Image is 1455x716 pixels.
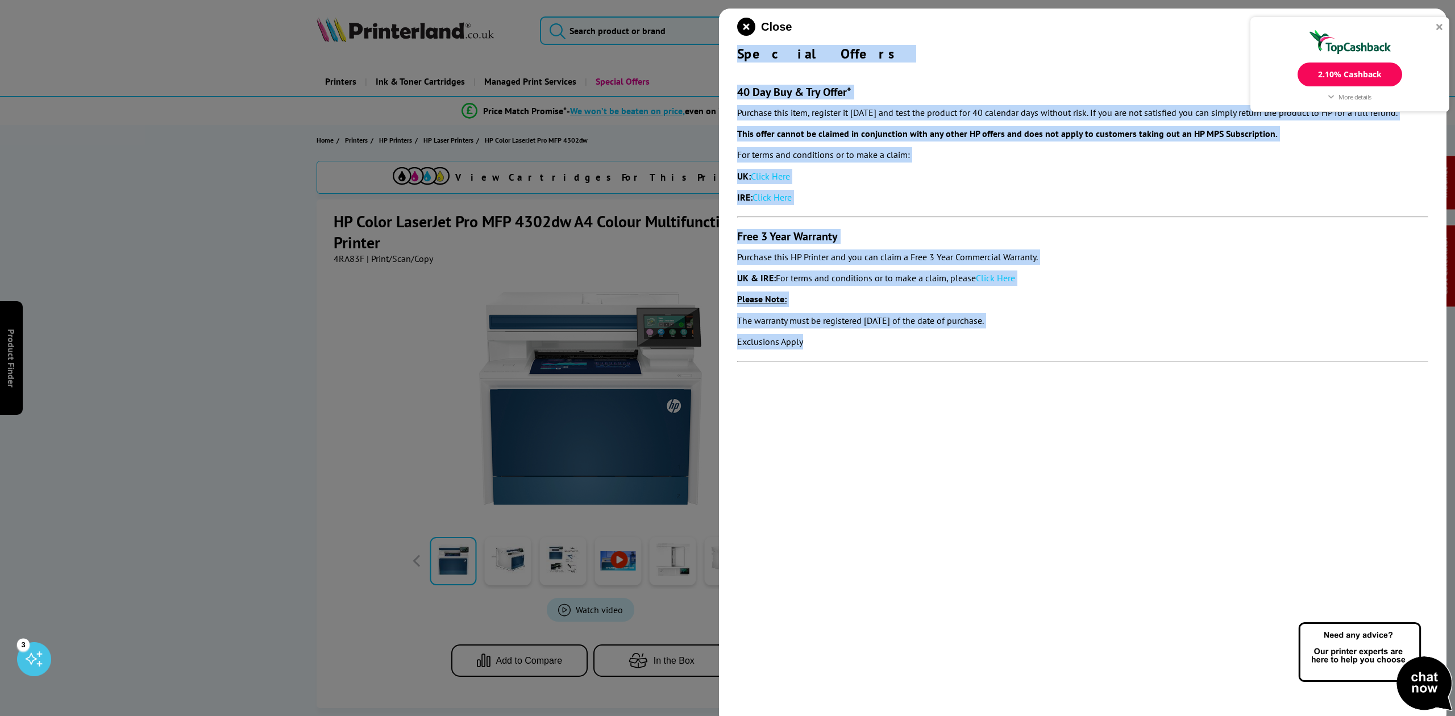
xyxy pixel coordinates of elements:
[737,18,792,36] button: close modal
[737,249,1428,265] p: Purchase this HP Printer and you can claim a Free 3 Year Commercial Warranty.
[737,85,1428,99] h3: 40 Day Buy & Try Offer*
[1296,621,1455,714] img: Open Live Chat window
[737,192,753,203] strong: IRE:
[737,336,803,347] em: Exclusions Apply
[737,147,1428,163] p: For terms and conditions or to make a claim:
[737,105,1428,120] p: Purchase this item, register it [DATE] and test the product for 40 calendar days without risk. If...
[737,272,776,284] strong: UK & IRE:
[737,170,751,182] strong: UK:
[737,293,787,305] strong: Please Note:
[761,20,792,34] span: Close
[737,270,1428,286] p: For terms and conditions or to make a claim, please
[737,128,1278,139] strong: This offer cannot be claimed in conjunction with any other HP offers and does not apply to custom...
[976,272,1015,284] a: Click Here
[737,229,1428,244] h3: Free 3 Year Warranty
[737,315,984,326] em: The warranty must be registered [DATE] of the date of purchase.
[753,192,792,203] a: Click Here
[17,638,30,651] div: 3
[751,170,790,182] a: Click Here
[737,45,1428,63] div: Special Offers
